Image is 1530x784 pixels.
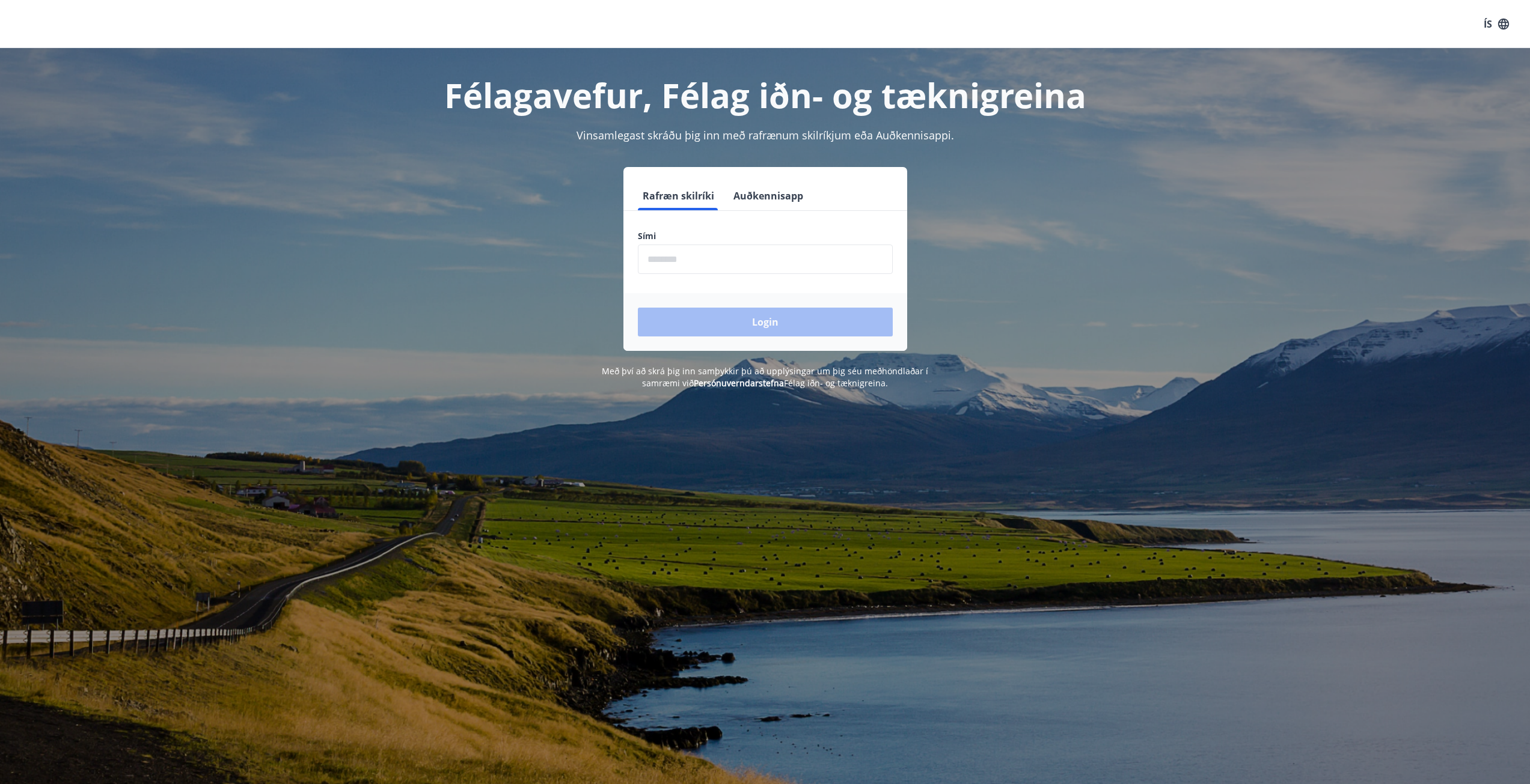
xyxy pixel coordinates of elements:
span: Með því að skrá þig inn samþykkir þú að upplýsingar um þig séu meðhöndlaðar í samræmi við Félag i... [602,365,928,389]
h1: Félagavefur, Félag iðn- og tæknigreina [347,72,1184,118]
label: Sími [638,230,893,242]
button: Auðkennisapp [729,181,808,210]
button: Rafræn skilríki [638,181,719,210]
button: ÍS [1477,13,1516,35]
span: Vinsamlegast skráðu þig inn með rafrænum skilríkjum eða Auðkennisappi. [577,128,954,142]
a: Persónuverndarstefna [694,377,784,389]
